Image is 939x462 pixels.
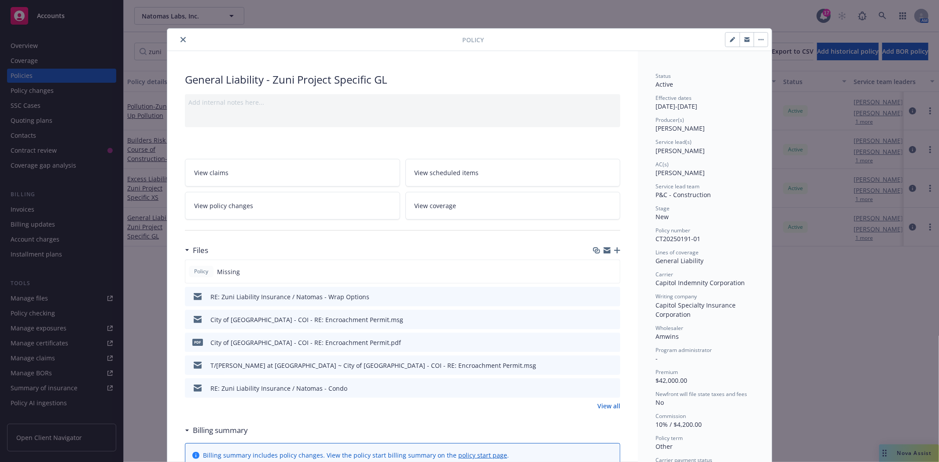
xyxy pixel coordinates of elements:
div: RE: Zuni Liability Insurance / Natomas - Condo [210,384,347,393]
span: Missing [217,267,240,276]
div: General Liability - Zuni Project Specific GL [185,72,620,87]
span: Writing company [655,293,697,300]
button: close [178,34,188,45]
a: policy start page [458,451,507,459]
span: Service lead team [655,183,700,190]
span: Stage [655,205,670,212]
button: download file [595,315,602,324]
div: Billing summary [185,425,248,436]
div: Add internal notes here... [188,98,617,107]
span: Policy [462,35,484,44]
div: RE: Zuni Liability Insurance / Natomas - Wrap Options [210,292,369,301]
div: General Liability [655,256,754,265]
button: preview file [609,361,617,370]
span: Commission [655,412,686,420]
button: download file [595,292,602,301]
span: P&C - Construction [655,191,711,199]
div: City of [GEOGRAPHIC_DATA] - COI - RE: Encroachment Permit.msg [210,315,403,324]
div: Files [185,245,208,256]
span: No [655,398,664,407]
span: Service lead(s) [655,138,692,146]
span: $42,000.00 [655,376,687,385]
span: Capitol Specialty Insurance Corporation [655,301,737,319]
button: preview file [609,292,617,301]
span: View scheduled items [415,168,479,177]
span: Carrier [655,271,673,278]
button: download file [595,361,602,370]
span: pdf [192,339,203,345]
a: View policy changes [185,192,400,220]
button: preview file [609,384,617,393]
h3: Files [193,245,208,256]
span: Amwins [655,332,679,341]
span: Other [655,442,673,451]
button: preview file [609,338,617,347]
span: - [655,354,658,363]
button: preview file [609,315,617,324]
span: AC(s) [655,161,669,168]
h3: Billing summary [193,425,248,436]
span: Policy number [655,227,690,234]
span: View claims [194,168,228,177]
span: Policy term [655,434,683,442]
span: Program administrator [655,346,712,354]
span: Newfront will file state taxes and fees [655,390,747,398]
span: 10% / $4,200.00 [655,420,702,429]
span: Lines of coverage [655,249,699,256]
div: Billing summary includes policy changes. View the policy start billing summary on the . [203,451,509,460]
span: Producer(s) [655,116,684,124]
span: Capitol Indemnity Corporation [655,279,745,287]
span: View coverage [415,201,457,210]
span: [PERSON_NAME] [655,124,705,132]
span: Effective dates [655,94,692,102]
div: City of [GEOGRAPHIC_DATA] - COI - RE: Encroachment Permit.pdf [210,338,401,347]
a: View claims [185,159,400,187]
span: Premium [655,368,678,376]
span: Policy [192,268,210,275]
a: View all [597,401,620,411]
button: download file [595,384,602,393]
span: CT20250191-01 [655,235,700,243]
span: New [655,213,669,221]
a: View scheduled items [405,159,621,187]
div: T/[PERSON_NAME] at [GEOGRAPHIC_DATA] ~ City of [GEOGRAPHIC_DATA] - COI - RE: Encroachment Permit.msg [210,361,536,370]
a: View coverage [405,192,621,220]
span: Status [655,72,671,80]
span: [PERSON_NAME] [655,147,705,155]
div: [DATE] - [DATE] [655,94,754,111]
button: download file [595,338,602,347]
span: View policy changes [194,201,253,210]
span: Wholesaler [655,324,683,332]
span: Active [655,80,673,88]
span: [PERSON_NAME] [655,169,705,177]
